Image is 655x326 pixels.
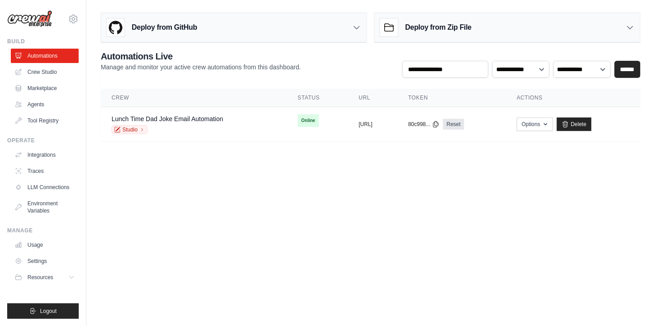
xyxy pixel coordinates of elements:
[101,63,301,72] p: Manage and monitor your active crew automations from this dashboard.
[348,89,398,107] th: URL
[7,137,79,144] div: Operate
[132,22,197,33] h3: Deploy from GitHub
[11,180,79,195] a: LLM Connections
[11,148,79,162] a: Integrations
[443,119,464,130] a: Reset
[112,125,148,134] a: Studio
[557,118,592,131] a: Delete
[398,89,506,107] th: Token
[11,81,79,95] a: Marketplace
[11,238,79,252] a: Usage
[298,114,319,127] span: Online
[101,50,301,63] h2: Automations Live
[27,274,53,281] span: Resources
[40,308,57,315] span: Logout
[112,115,223,122] a: Lunch Time Dad Joke Email Automation
[408,121,440,128] button: 80c998...
[107,18,125,36] img: GitHub Logo
[7,227,79,234] div: Manage
[287,89,348,107] th: Status
[506,89,641,107] th: Actions
[11,49,79,63] a: Automations
[7,38,79,45] div: Build
[11,254,79,268] a: Settings
[405,22,471,33] h3: Deploy from Zip File
[11,196,79,218] a: Environment Variables
[11,113,79,128] a: Tool Registry
[7,10,52,27] img: Logo
[7,303,79,319] button: Logout
[101,89,287,107] th: Crew
[11,65,79,79] a: Crew Studio
[11,97,79,112] a: Agents
[11,164,79,178] a: Traces
[11,270,79,285] button: Resources
[517,118,553,131] button: Options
